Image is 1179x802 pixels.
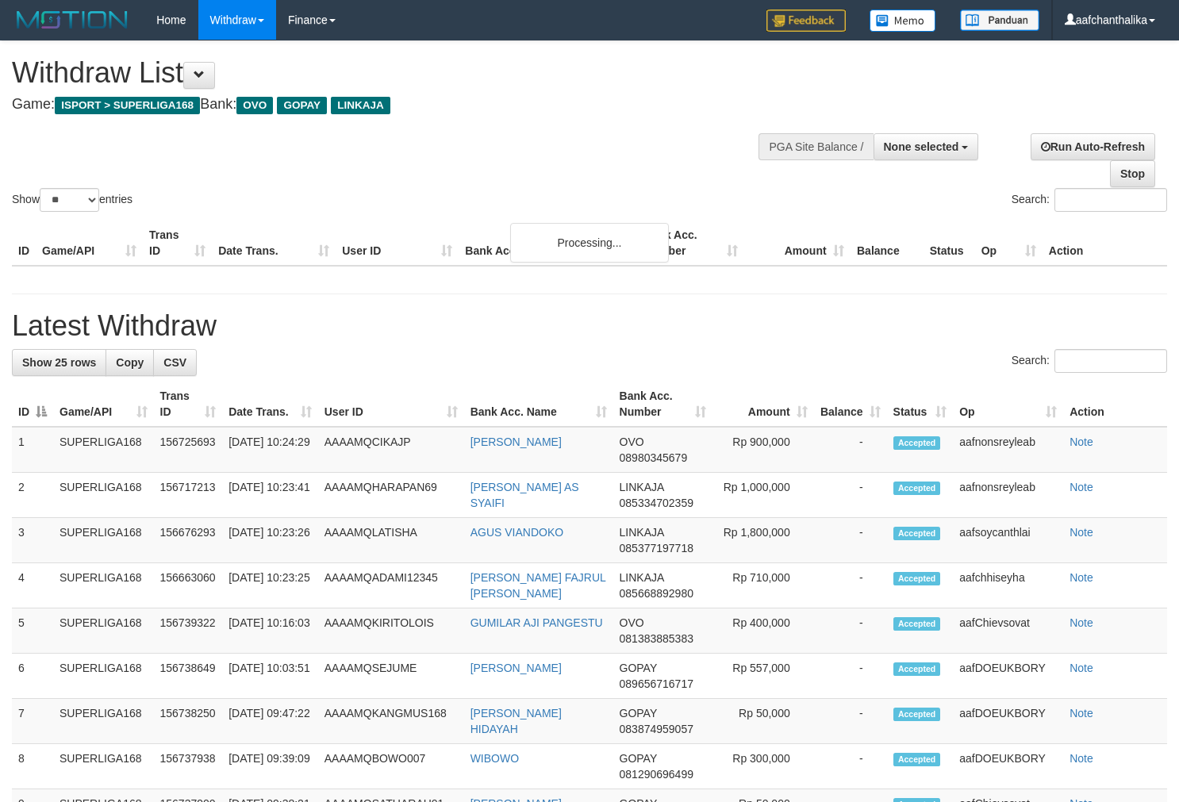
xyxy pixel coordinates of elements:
[222,518,318,563] td: [DATE] 10:23:26
[1043,221,1167,266] th: Action
[12,699,53,744] td: 7
[620,632,693,645] span: Copy 081383885383 to clipboard
[53,699,154,744] td: SUPERLIGA168
[318,608,464,654] td: AAAAMQKIRITOLOIS
[620,707,657,719] span: GOPAY
[154,699,223,744] td: 156738250
[163,356,186,369] span: CSV
[470,616,603,629] a: GUMILAR AJI PANGESTU
[154,654,223,699] td: 156738649
[620,616,644,629] span: OVO
[953,427,1063,473] td: aafnonsreyleab
[620,542,693,554] span: Copy 085377197718 to clipboard
[712,699,814,744] td: Rp 50,000
[893,753,941,766] span: Accepted
[1070,481,1093,493] a: Note
[814,608,887,654] td: -
[1070,662,1093,674] a: Note
[212,221,336,266] th: Date Trans.
[222,563,318,608] td: [DATE] 10:23:25
[154,473,223,518] td: 156717213
[464,382,613,427] th: Bank Acc. Name: activate to sort column ascending
[12,473,53,518] td: 2
[620,723,693,735] span: Copy 083874959057 to clipboard
[953,473,1063,518] td: aafnonsreyleab
[620,481,664,493] span: LINKAJA
[12,188,132,212] label: Show entries
[1054,349,1167,373] input: Search:
[459,221,637,266] th: Bank Acc. Name
[12,349,106,376] a: Show 25 rows
[53,608,154,654] td: SUPERLIGA168
[12,608,53,654] td: 5
[874,133,979,160] button: None selected
[222,744,318,789] td: [DATE] 09:39:09
[318,427,464,473] td: AAAAMQCIKAJP
[712,427,814,473] td: Rp 900,000
[53,654,154,699] td: SUPERLIGA168
[22,356,96,369] span: Show 25 rows
[893,436,941,450] span: Accepted
[613,382,712,427] th: Bank Acc. Number: activate to sort column ascending
[1070,616,1093,629] a: Note
[12,654,53,699] td: 6
[36,221,143,266] th: Game/API
[893,617,941,631] span: Accepted
[53,382,154,427] th: Game/API: activate to sort column ascending
[814,473,887,518] td: -
[620,768,693,781] span: Copy 081290696499 to clipboard
[637,221,743,266] th: Bank Acc. Number
[470,436,562,448] a: [PERSON_NAME]
[712,382,814,427] th: Amount: activate to sort column ascending
[53,744,154,789] td: SUPERLIGA168
[1012,188,1167,212] label: Search:
[154,744,223,789] td: 156737938
[236,97,273,114] span: OVO
[953,518,1063,563] td: aafsoycanthlai
[814,699,887,744] td: -
[222,473,318,518] td: [DATE] 10:23:41
[222,427,318,473] td: [DATE] 10:24:29
[143,221,212,266] th: Trans ID
[12,744,53,789] td: 8
[277,97,327,114] span: GOPAY
[887,382,954,427] th: Status: activate to sort column ascending
[116,356,144,369] span: Copy
[893,572,941,585] span: Accepted
[1031,133,1155,160] a: Run Auto-Refresh
[470,752,519,765] a: WIBOWO
[12,8,132,32] img: MOTION_logo.png
[620,451,688,464] span: Copy 08980345679 to clipboard
[620,752,657,765] span: GOPAY
[154,382,223,427] th: Trans ID: activate to sort column ascending
[53,563,154,608] td: SUPERLIGA168
[222,654,318,699] td: [DATE] 10:03:51
[318,744,464,789] td: AAAAMQBOWO007
[758,133,873,160] div: PGA Site Balance /
[884,140,959,153] span: None selected
[620,526,664,539] span: LINKAJA
[712,563,814,608] td: Rp 710,000
[318,563,464,608] td: AAAAMQADAMI12345
[40,188,99,212] select: Showentries
[318,382,464,427] th: User ID: activate to sort column ascending
[712,518,814,563] td: Rp 1,800,000
[960,10,1039,31] img: panduan.png
[814,654,887,699] td: -
[814,518,887,563] td: -
[154,427,223,473] td: 156725693
[12,57,770,89] h1: Withdraw List
[53,518,154,563] td: SUPERLIGA168
[893,708,941,721] span: Accepted
[893,482,941,495] span: Accepted
[53,473,154,518] td: SUPERLIGA168
[470,707,562,735] a: [PERSON_NAME] HIDAYAH
[470,481,579,509] a: [PERSON_NAME] AS SYAIFI
[814,382,887,427] th: Balance: activate to sort column ascending
[620,662,657,674] span: GOPAY
[153,349,197,376] a: CSV
[953,382,1063,427] th: Op: activate to sort column ascending
[222,608,318,654] td: [DATE] 10:16:03
[1070,571,1093,584] a: Note
[870,10,936,32] img: Button%20Memo.svg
